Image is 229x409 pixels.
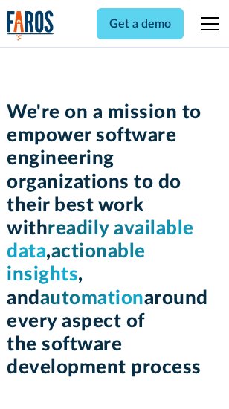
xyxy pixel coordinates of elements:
img: Logo of the analytics and reporting company Faros. [7,10,54,41]
span: actionable insights [7,242,146,284]
span: automation [40,289,144,308]
a: home [7,10,54,41]
a: Get a demo [97,8,184,39]
h1: We're on a mission to empower software engineering organizations to do their best work with , , a... [7,101,222,379]
div: menu [193,6,222,42]
span: readily available data [7,219,194,261]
